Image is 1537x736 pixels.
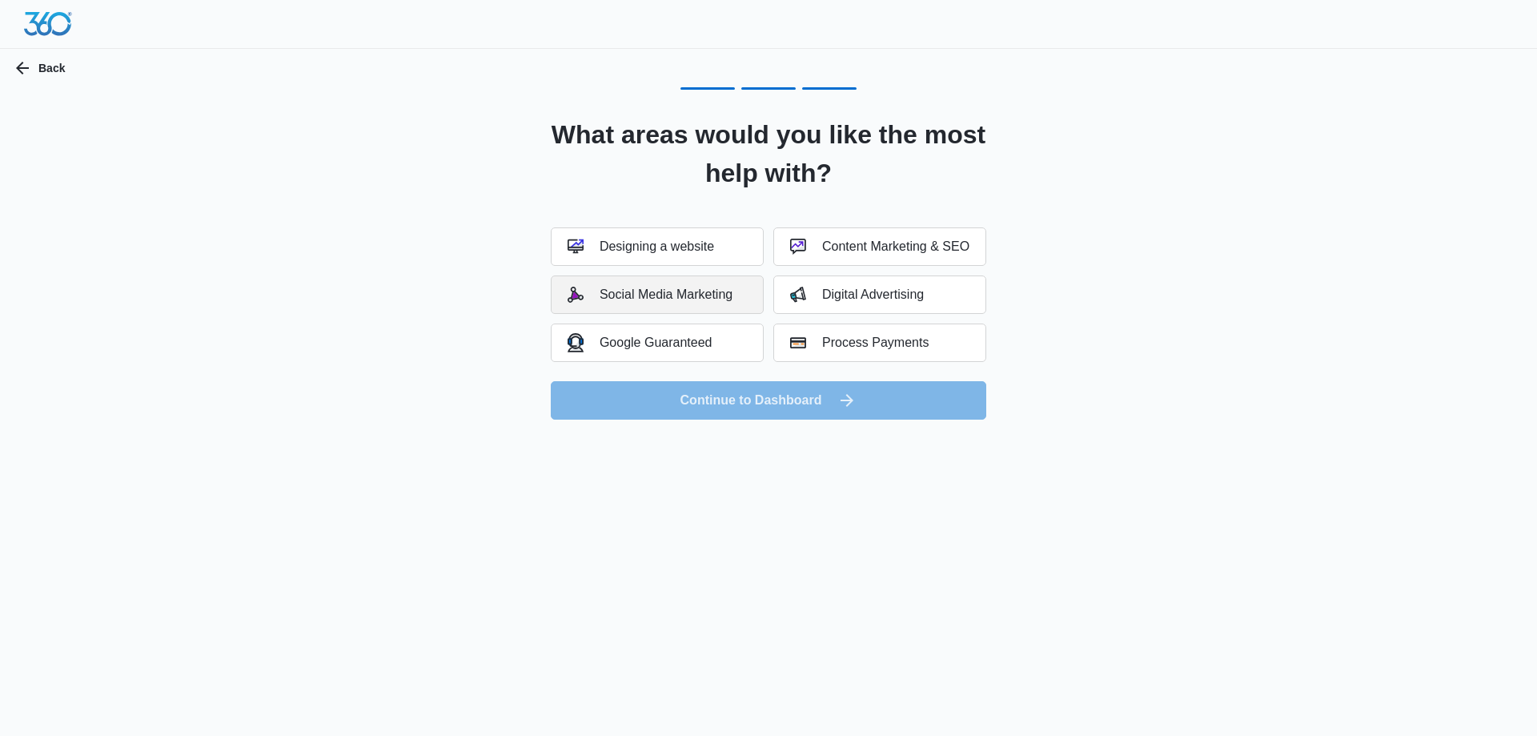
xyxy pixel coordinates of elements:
button: Digital Advertising [773,275,986,314]
button: Content Marketing & SEO [773,227,986,266]
div: Social Media Marketing [568,287,732,303]
button: Google Guaranteed [551,324,764,362]
button: Designing a website [551,227,764,266]
div: Designing a website [568,239,714,255]
div: Process Payments [790,335,929,351]
div: Content Marketing & SEO [790,239,969,255]
button: Process Payments [773,324,986,362]
button: Social Media Marketing [551,275,764,314]
div: Digital Advertising [790,287,924,303]
div: Google Guaranteed [568,333,712,352]
h2: What areas would you like the most help with? [531,115,1006,192]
